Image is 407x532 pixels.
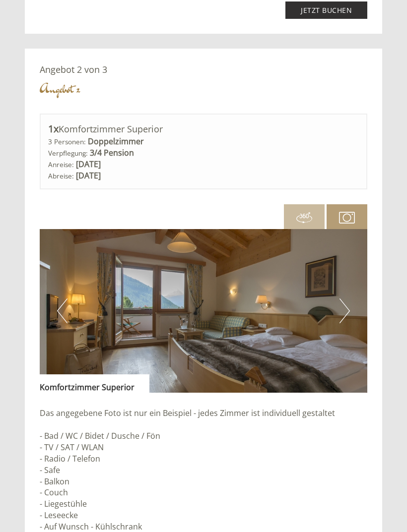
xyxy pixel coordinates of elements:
span: Angebot 2 von 3 [40,63,107,75]
div: Angebot 2 [40,80,80,98]
img: image [40,229,367,393]
div: Guten Tag, wie können wir Ihnen helfen? [7,27,171,57]
b: [DATE] [76,159,101,170]
small: Anreise: [48,160,74,169]
a: Jetzt buchen [285,1,367,19]
div: [GEOGRAPHIC_DATA] [15,29,166,37]
button: Previous [57,298,68,323]
small: 08:16 [15,48,166,55]
small: Abreise: [48,171,74,180]
small: 3 Personen: [48,137,86,146]
b: 1x [48,122,59,135]
div: [DATE] [145,7,182,24]
div: Komfortzimmer Superior [48,122,359,136]
img: camera.svg [339,210,355,226]
div: Komfortzimmer Superior [40,374,149,393]
button: Senden [268,261,328,279]
b: [DATE] [76,170,101,181]
b: Doppelzimmer [88,136,144,147]
small: Verpflegung: [48,148,88,158]
b: 3/4 Pension [90,147,134,158]
img: 360-grad.svg [296,210,312,226]
button: Next [339,298,350,323]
